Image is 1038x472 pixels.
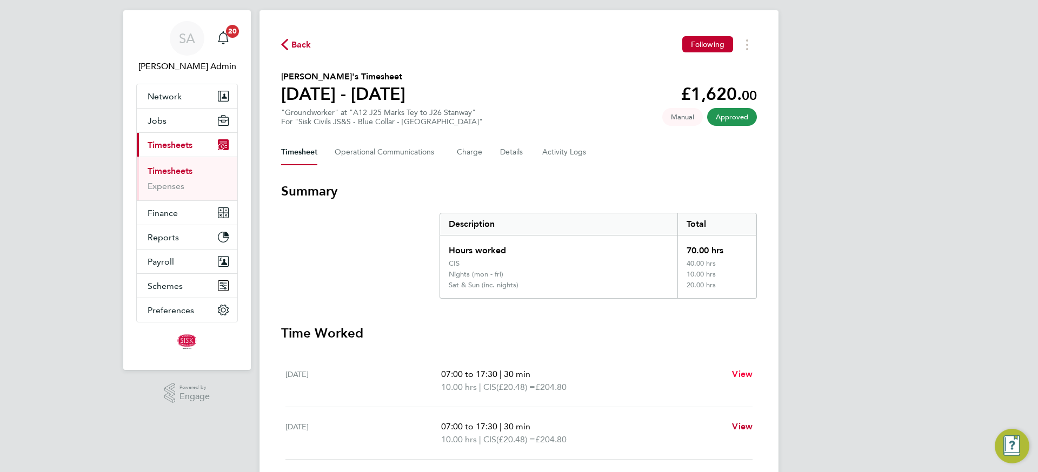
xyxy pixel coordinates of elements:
[137,298,237,322] button: Preferences
[737,36,757,53] button: Timesheets Menu
[285,368,441,394] div: [DATE]
[496,382,535,392] span: (£20.48) =
[148,232,179,242] span: Reports
[148,91,182,102] span: Network
[164,383,210,403] a: Powered byEngage
[677,281,756,298] div: 20.00 hrs
[137,250,237,273] button: Payroll
[285,420,441,446] div: [DATE]
[136,21,238,73] a: SA[PERSON_NAME] Admin
[440,213,677,235] div: Description
[291,38,311,51] span: Back
[148,257,174,267] span: Payroll
[691,39,724,49] span: Following
[496,434,535,444] span: (£20.48) =
[677,259,756,270] div: 40.00 hrs
[137,225,237,249] button: Reports
[662,108,703,126] span: This timesheet was manually created.
[682,36,733,52] button: Following
[732,420,753,433] a: View
[136,60,238,73] span: Sisk Admin
[179,383,210,392] span: Powered by
[677,270,756,281] div: 10.00 hrs
[123,10,251,370] nav: Main navigation
[449,270,503,279] div: Nights (mon - fri)
[677,213,756,235] div: Total
[148,166,192,176] a: Timesheets
[441,421,497,431] span: 07:00 to 17:30
[457,139,483,165] button: Charge
[535,382,567,392] span: £204.80
[148,140,192,150] span: Timesheets
[500,369,502,379] span: |
[441,434,477,444] span: 10.00 hrs
[212,21,234,56] a: 20
[441,382,477,392] span: 10.00 hrs
[995,429,1029,463] button: Engage Resource Center
[281,183,757,200] h3: Summary
[504,421,530,431] span: 30 min
[148,305,194,315] span: Preferences
[742,87,757,103] span: 00
[504,369,530,379] span: 30 min
[137,157,237,200] div: Timesheets
[179,392,210,401] span: Engage
[479,434,481,444] span: |
[137,84,237,108] button: Network
[148,281,183,291] span: Schemes
[148,116,167,126] span: Jobs
[677,235,756,259] div: 70.00 hrs
[483,381,496,394] span: CIS
[535,434,567,444] span: £204.80
[176,333,198,350] img: johnsisk-logo-retina.png
[281,108,483,126] div: "Groundworker" at "A12 J25 Marks Tey to J26 Stanway"
[137,133,237,157] button: Timesheets
[732,368,753,381] a: View
[681,84,757,104] app-decimal: £1,620.
[449,281,518,289] div: Sat & Sun (inc. nights)
[281,83,405,105] h1: [DATE] - [DATE]
[148,181,184,191] a: Expenses
[148,208,178,218] span: Finance
[500,421,502,431] span: |
[542,139,588,165] button: Activity Logs
[179,31,195,45] span: SA
[136,333,238,350] a: Go to home page
[500,139,525,165] button: Details
[281,139,317,165] button: Timesheet
[707,108,757,126] span: This timesheet has been approved.
[441,369,497,379] span: 07:00 to 17:30
[449,259,460,268] div: CIS
[440,235,677,259] div: Hours worked
[483,433,496,446] span: CIS
[281,325,757,342] h3: Time Worked
[335,139,440,165] button: Operational Communications
[137,109,237,132] button: Jobs
[732,369,753,379] span: View
[137,201,237,225] button: Finance
[281,70,405,83] h2: [PERSON_NAME]'s Timesheet
[226,25,239,38] span: 20
[281,38,311,51] button: Back
[732,421,753,431] span: View
[440,213,757,299] div: Summary
[137,274,237,298] button: Schemes
[281,117,483,126] div: For "Sisk Civils JS&S - Blue Collar - [GEOGRAPHIC_DATA]"
[479,382,481,392] span: |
